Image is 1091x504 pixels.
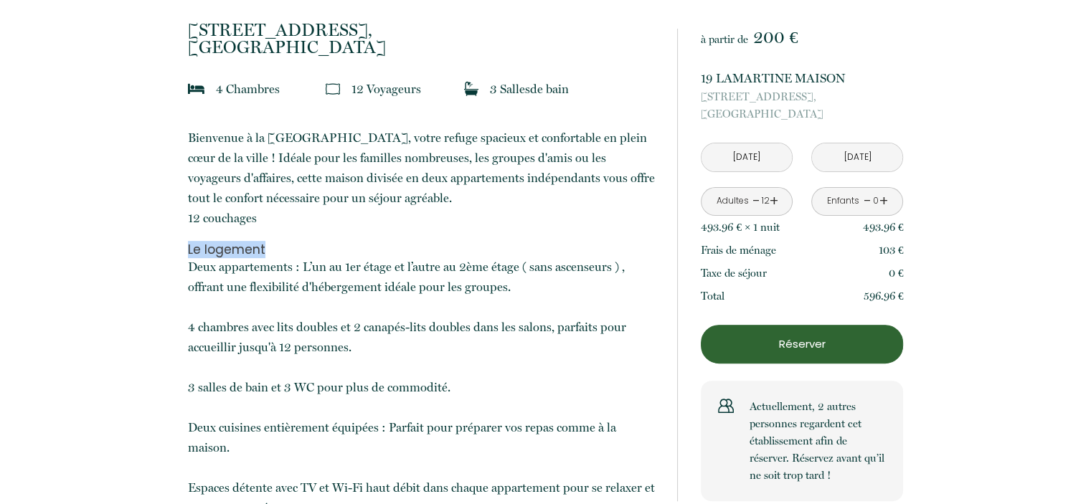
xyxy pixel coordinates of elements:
[275,82,280,96] span: s
[864,287,904,305] p: 596.96 €
[706,336,898,353] p: Réserver
[702,143,792,171] input: Arrivée
[769,190,778,212] a: +
[490,79,569,99] p: 3 Salle de bain
[701,219,780,236] p: 493.96 € × 1 nuit
[701,68,903,88] p: 19 LAMARTINE MAISON
[863,190,871,212] a: -
[718,398,734,414] img: users
[701,325,903,363] button: Réserver
[879,190,888,212] a: +
[752,190,760,212] a: -
[701,88,903,123] p: [GEOGRAPHIC_DATA]
[701,265,767,282] p: Taxe de séjour
[326,82,340,96] img: guests
[188,242,658,257] h2: Le logement
[812,143,902,171] input: Départ
[762,194,769,208] div: 12
[188,130,655,225] span: Bienvenue à la [GEOGRAPHIC_DATA], votre refuge spacieux et confortable en plein cœur de la ville ...
[827,194,859,208] div: Enfants
[701,88,903,105] span: [STREET_ADDRESS],
[879,242,904,259] p: 103 €
[863,219,904,236] p: 493.96 €
[701,242,776,259] p: Frais de ménage
[872,194,879,208] div: 0
[525,82,530,96] span: s
[753,27,798,47] span: 200 €
[351,79,421,99] p: 12 Voyageur
[716,194,748,208] div: Adultes
[216,79,280,99] p: 4 Chambre
[750,398,886,484] p: Actuellement, 2 autres personnes regardent cet établissement afin de réserver. Réservez avant qu’...
[889,265,904,282] p: 0 €
[188,22,658,39] span: [STREET_ADDRESS],
[416,82,421,96] span: s
[701,287,724,305] p: Total
[701,33,748,46] span: à partir de
[188,22,658,56] p: [GEOGRAPHIC_DATA]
